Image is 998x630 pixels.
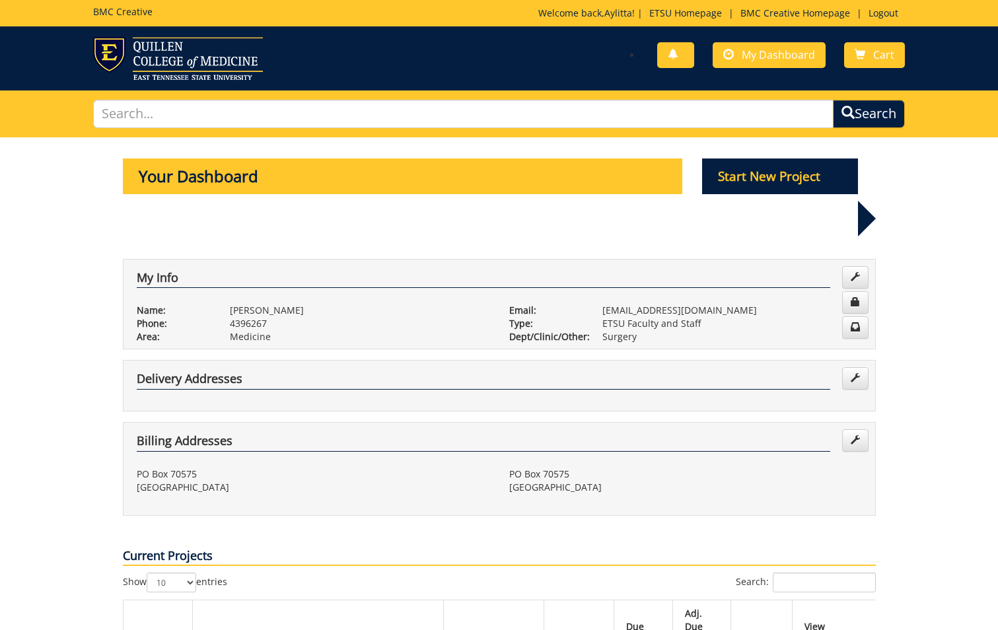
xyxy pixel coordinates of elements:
[509,317,583,330] p: Type:
[773,573,876,592] input: Search:
[602,317,862,330] p: ETSU Faculty and Staff
[643,7,729,19] a: ETSU Homepage
[862,7,905,19] a: Logout
[137,468,489,481] p: PO Box 70575
[742,48,815,62] span: My Dashboard
[230,304,489,317] p: [PERSON_NAME]
[604,7,632,19] a: Aylitta
[230,330,489,343] p: Medicine
[602,304,862,317] p: [EMAIL_ADDRESS][DOMAIN_NAME]
[842,291,869,314] a: Change Password
[713,42,826,68] a: My Dashboard
[842,367,869,390] a: Edit Addresses
[93,7,153,17] h5: BMC Creative
[137,481,489,494] p: [GEOGRAPHIC_DATA]
[123,573,227,592] label: Show entries
[137,330,210,343] p: Area:
[123,547,876,566] p: Current Projects
[702,158,858,194] p: Start New Project
[123,158,683,194] p: Your Dashboard
[230,317,489,330] p: 4396267
[137,317,210,330] p: Phone:
[842,266,869,289] a: Edit Info
[602,330,862,343] p: Surgery
[702,171,858,184] a: Start New Project
[842,316,869,339] a: Change Communication Preferences
[736,573,876,592] label: Search:
[833,100,905,128] button: Search
[147,573,196,592] select: Showentries
[93,100,834,128] input: Search...
[509,468,862,481] p: PO Box 70575
[844,42,905,68] a: Cart
[509,481,862,494] p: [GEOGRAPHIC_DATA]
[137,372,830,390] h4: Delivery Addresses
[137,435,830,452] h4: Billing Addresses
[873,48,894,62] span: Cart
[538,7,905,20] p: Welcome back, ! | | |
[509,330,583,343] p: Dept/Clinic/Other:
[137,271,830,289] h4: My Info
[734,7,857,19] a: BMC Creative Homepage
[509,304,583,317] p: Email:
[137,304,210,317] p: Name:
[842,429,869,452] a: Edit Addresses
[93,37,263,80] img: ETSU logo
